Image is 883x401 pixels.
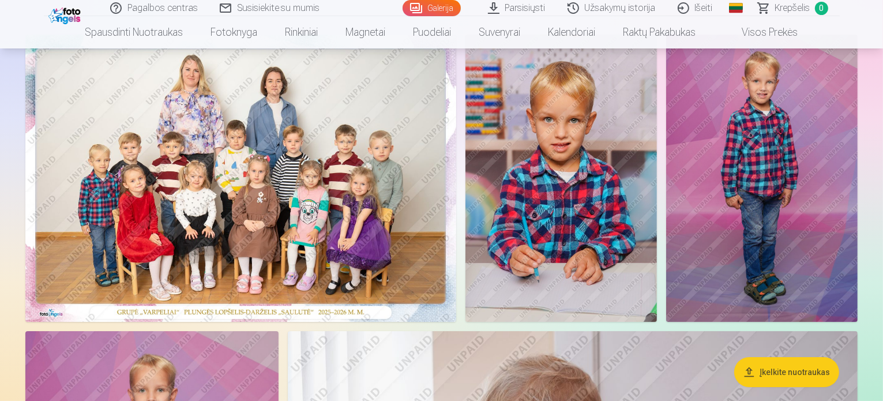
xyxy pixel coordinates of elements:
[332,16,400,48] a: Magnetai
[775,1,810,15] span: Krepšelis
[610,16,710,48] a: Raktų pakabukas
[734,357,839,387] button: Įkelkite nuotraukas
[535,16,610,48] a: Kalendoriai
[710,16,812,48] a: Visos prekės
[72,16,197,48] a: Spausdinti nuotraukas
[272,16,332,48] a: Rinkiniai
[400,16,465,48] a: Puodeliai
[815,2,828,15] span: 0
[48,5,84,24] img: /fa2
[465,16,535,48] a: Suvenyrai
[197,16,272,48] a: Fotoknyga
